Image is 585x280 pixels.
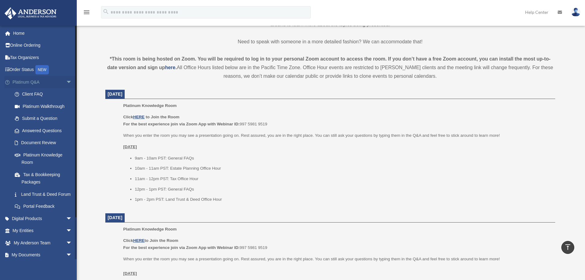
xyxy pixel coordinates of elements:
[9,137,81,149] a: Document Review
[123,132,551,139] p: When you enter the room you may see a presentation going on. Rest assured, you are in the right p...
[105,37,555,46] p: Need to speak with someone in a more detailed fashion? We can accommodate that!
[123,245,240,250] b: For the best experience join via Zoom App with Webinar ID:
[83,9,90,16] i: menu
[35,65,49,74] div: NEW
[105,55,555,81] div: All Office Hours listed below are in the Pacific Time Zone. Office Hour events are restricted to ...
[4,212,81,225] a: Digital Productsarrow_drop_down
[123,144,137,149] u: [DATE]
[135,196,551,203] li: 1pm - 2pm PST: Land Trust & Deed Office Hour
[103,8,109,15] i: search
[9,149,78,168] a: Platinum Knowledge Room
[9,124,81,137] a: Answered Questions
[4,51,81,64] a: Tax Organizers
[66,212,78,225] span: arrow_drop_down
[9,112,81,125] a: Submit a Question
[123,227,177,231] span: Platinum Knowledge Room
[9,168,81,188] a: Tax & Bookkeeping Packages
[123,271,137,276] u: [DATE]
[165,65,175,70] a: here
[123,122,240,126] b: For the best experience join via Zoom App with Webinar ID:
[83,11,90,16] a: menu
[561,241,574,254] a: vertical_align_top
[107,56,551,70] strong: *This room is being hosted on Zoom. You will be required to log in to your personal Zoom account ...
[66,76,78,89] span: arrow_drop_down
[123,238,178,243] b: Click to Join the Room
[135,175,551,183] li: 11am - 12pm PST: Tax Office Hour
[146,115,180,119] b: to Join the Room
[4,225,81,237] a: My Entitiesarrow_drop_down
[108,215,123,220] span: [DATE]
[9,200,81,213] a: Portal Feedback
[66,237,78,249] span: arrow_drop_down
[123,237,551,251] p: 997 5981 9519
[9,188,81,200] a: Land Trust & Deed Forum
[135,186,551,193] li: 12pm - 1pm PST: General FAQs
[123,103,177,108] span: Platinum Knowledge Room
[133,238,144,243] a: HERE
[9,100,81,112] a: Platinum Walkthrough
[4,249,81,261] a: My Documentsarrow_drop_down
[123,113,551,128] p: 997 5981 9519
[135,165,551,172] li: 10am - 11am PST: Estate Planning Office Hour
[133,115,144,119] a: HERE
[108,92,123,97] span: [DATE]
[175,65,177,70] strong: .
[135,155,551,162] li: 9am - 10am PST: General FAQs
[4,64,81,76] a: Order StatusNEW
[571,8,580,17] img: User Pic
[4,76,81,88] a: Platinum Q&Aarrow_drop_down
[564,243,571,251] i: vertical_align_top
[4,27,81,39] a: Home
[3,7,58,19] img: Anderson Advisors Platinum Portal
[4,237,81,249] a: My Anderson Teamarrow_drop_down
[123,115,146,119] b: Click
[9,88,81,101] a: Client FAQ
[66,225,78,237] span: arrow_drop_down
[123,255,551,277] p: When you enter the room you may see a presentation going on. Rest assured, you are in the right p...
[66,249,78,262] span: arrow_drop_down
[4,39,81,52] a: Online Ordering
